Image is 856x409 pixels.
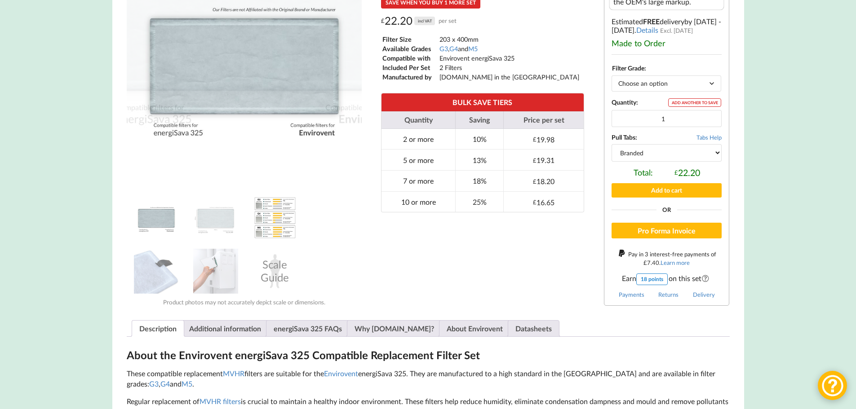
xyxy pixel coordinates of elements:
[636,273,668,285] div: 18 points
[455,191,503,212] td: 25%
[643,17,660,26] b: FREE
[381,191,456,212] td: 10 or more
[643,259,659,266] div: 7.40
[612,133,637,141] b: Pull Tabs:
[381,149,456,170] td: 5 or more
[503,111,584,129] th: Price per set
[223,369,244,378] a: MVHR
[612,64,644,72] label: Filter Grade
[696,134,722,141] span: Tabs Help
[447,321,503,336] a: About Envirovent
[658,291,679,298] a: Returns
[612,183,722,197] button: Add to cart
[382,73,438,81] td: Manufactured by
[193,249,238,294] img: Installing an MVHR Filter
[619,291,644,298] a: Payments
[533,157,537,164] span: £
[439,73,580,81] td: [DOMAIN_NAME] in the [GEOGRAPHIC_DATA]
[139,321,177,336] a: Description
[533,135,554,144] div: 19.98
[193,195,238,240] img: Dimensions and Filter Grade of the Envirovent energiSava 325 Compatible MVHR Filter Replacement S...
[439,14,457,28] span: per set
[612,17,721,34] span: by [DATE] - [DATE]
[674,169,678,176] span: £
[381,14,457,28] div: 22.20
[455,129,503,150] td: 10%
[253,249,297,294] div: Scale Guide
[189,321,261,336] a: Additional information
[414,17,435,25] div: incl VAT
[449,45,458,53] a: G4
[439,44,580,53] td: , and
[439,54,580,62] td: Envirovent energiSava 325
[533,136,537,143] span: £
[382,35,438,44] td: Filter Size
[636,26,658,34] a: Details
[127,348,730,362] h2: About the Envirovent energiSava 325 Compatible Replacement Filter Set
[160,379,170,388] a: G4
[533,178,537,185] span: £
[533,198,554,207] div: 16.65
[200,397,241,405] a: MVHR filters
[628,251,716,266] span: Pay in 3 interest-free payments of .
[439,35,580,44] td: 203 x 400mm
[612,207,722,213] div: Or
[127,369,730,389] p: These compatible replacement filters are suitable for the energiSava 325. They are manufactured t...
[661,259,690,266] a: Learn more
[149,379,159,388] a: G3
[381,129,456,150] td: 2 or more
[515,321,552,336] a: Datasheets
[612,223,722,239] button: Pro Forma Invoice
[643,259,647,266] span: £
[182,379,192,388] a: M5
[455,111,503,129] th: Saving
[533,156,554,164] div: 19.31
[381,170,456,191] td: 7 or more
[382,54,438,62] td: Compatible with
[455,170,503,191] td: 18%
[134,249,179,294] img: MVHR Filter with a Black Tag
[381,93,584,111] th: BULK SAVE TIERS
[533,177,554,185] div: 18.20
[355,321,434,336] a: Why [DOMAIN_NAME]?
[134,195,179,240] img: Envirovent energiSava 325 Compatible MVHR Filter Replacement Set from MVHR.shop
[274,321,342,336] a: energiSava 325 FAQs
[612,273,722,285] span: Earn on this set
[382,63,438,72] td: Included Per Set
[382,44,438,53] td: Available Grades
[533,198,537,206] span: £
[668,98,721,107] div: ADD ANOTHER TO SAVE
[253,195,297,240] img: A Table showing a comparison between G3, G4 and M5 for MVHR Filters and their efficiency at captu...
[127,299,362,306] div: Product photos may not accurately depict scale or dimensions.
[468,45,478,53] a: M5
[439,63,580,72] td: 2 Filters
[455,149,503,170] td: 13%
[324,369,358,378] a: Envirovent
[612,38,722,48] div: Made to Order
[660,27,693,34] span: Excl. [DATE]
[612,110,722,127] input: Product quantity
[693,291,715,298] a: Delivery
[381,111,456,129] th: Quantity
[439,45,448,53] a: G3
[381,14,385,28] span: £
[634,167,653,178] span: Total:
[674,167,700,178] div: 22.20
